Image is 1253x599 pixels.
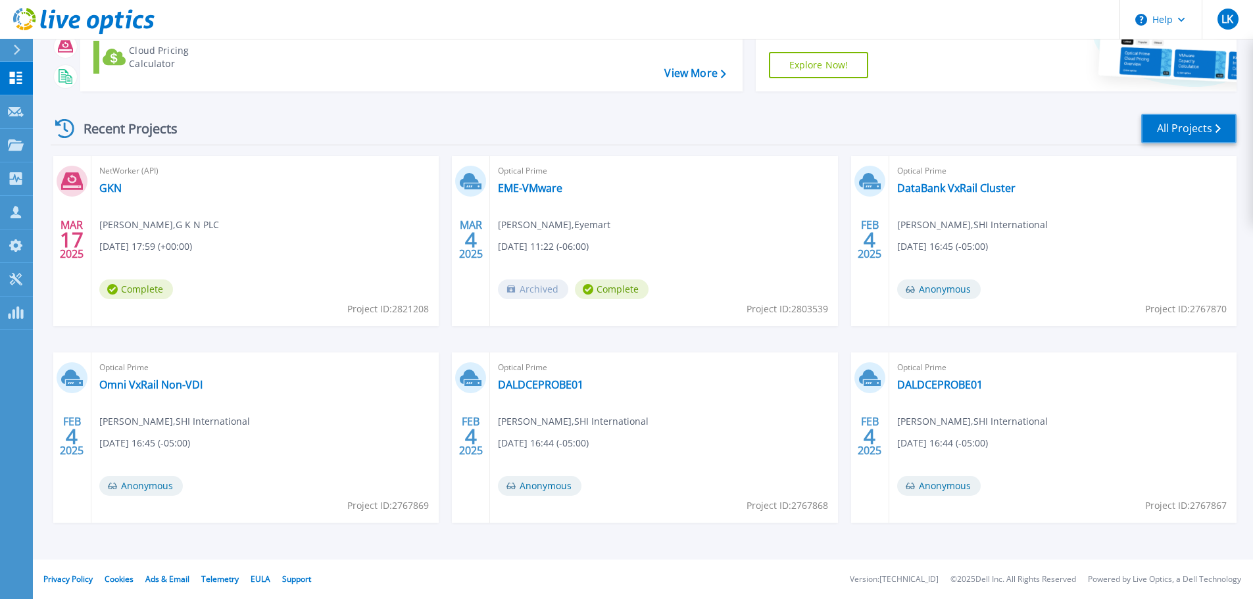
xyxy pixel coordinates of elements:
[664,67,725,80] a: View More
[897,414,1048,429] span: [PERSON_NAME] , SHI International
[747,302,828,316] span: Project ID: 2803539
[99,181,122,195] a: GKN
[66,431,78,442] span: 4
[201,573,239,585] a: Telemetry
[897,436,988,450] span: [DATE] 16:44 (-05:00)
[950,575,1076,584] li: © 2025 Dell Inc. All Rights Reserved
[769,52,869,78] a: Explore Now!
[498,414,649,429] span: [PERSON_NAME] , SHI International
[864,431,875,442] span: 4
[897,218,1048,232] span: [PERSON_NAME] , SHI International
[498,360,829,375] span: Optical Prime
[897,476,981,496] span: Anonymous
[857,216,882,264] div: FEB 2025
[1088,575,1241,584] li: Powered by Live Optics, a Dell Technology
[465,431,477,442] span: 4
[897,181,1016,195] a: DataBank VxRail Cluster
[498,164,829,178] span: Optical Prime
[251,573,270,585] a: EULA
[458,412,483,460] div: FEB 2025
[458,216,483,264] div: MAR 2025
[747,498,828,513] span: Project ID: 2767868
[498,476,581,496] span: Anonymous
[99,279,173,299] span: Complete
[347,302,429,316] span: Project ID: 2821208
[93,41,240,74] a: Cloud Pricing Calculator
[282,573,311,585] a: Support
[897,360,1229,375] span: Optical Prime
[99,436,190,450] span: [DATE] 16:45 (-05:00)
[1141,114,1237,143] a: All Projects
[498,218,610,232] span: [PERSON_NAME] , Eyemart
[99,414,250,429] span: [PERSON_NAME] , SHI International
[850,575,939,584] li: Version: [TECHNICAL_ID]
[99,164,431,178] span: NetWorker (API)
[99,360,431,375] span: Optical Prime
[105,573,134,585] a: Cookies
[575,279,649,299] span: Complete
[498,436,589,450] span: [DATE] 16:44 (-05:00)
[129,44,234,70] div: Cloud Pricing Calculator
[897,279,981,299] span: Anonymous
[43,573,93,585] a: Privacy Policy
[498,378,583,391] a: DALDCEPROBE01
[897,378,983,391] a: DALDCEPROBE01
[498,181,562,195] a: EME-VMware
[465,234,477,245] span: 4
[1145,302,1227,316] span: Project ID: 2767870
[864,234,875,245] span: 4
[1145,498,1227,513] span: Project ID: 2767867
[498,279,568,299] span: Archived
[51,112,195,145] div: Recent Projects
[59,216,84,264] div: MAR 2025
[857,412,882,460] div: FEB 2025
[99,378,203,391] a: Omni VxRail Non-VDI
[897,239,988,254] span: [DATE] 16:45 (-05:00)
[59,412,84,460] div: FEB 2025
[99,239,192,254] span: [DATE] 17:59 (+00:00)
[347,498,429,513] span: Project ID: 2767869
[498,239,589,254] span: [DATE] 11:22 (-06:00)
[897,164,1229,178] span: Optical Prime
[145,573,189,585] a: Ads & Email
[60,234,84,245] span: 17
[99,476,183,496] span: Anonymous
[1221,14,1233,24] span: LK
[99,218,219,232] span: [PERSON_NAME] , G K N PLC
